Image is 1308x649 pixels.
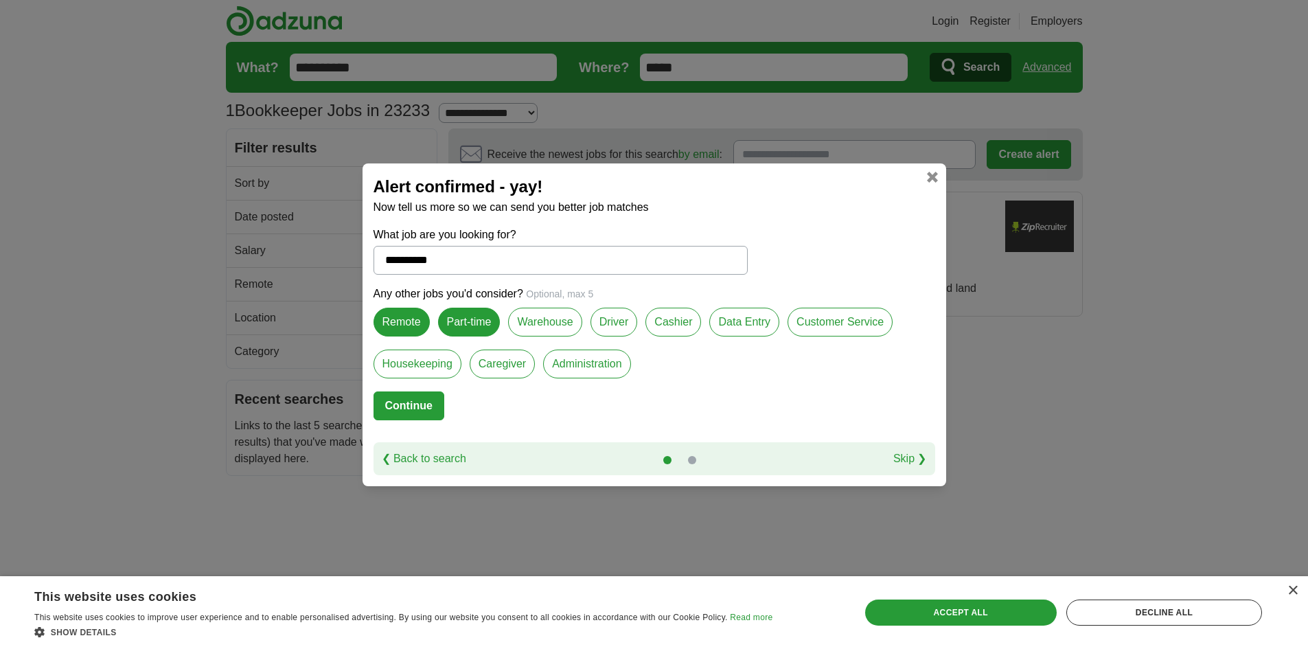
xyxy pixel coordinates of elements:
[1066,600,1262,626] div: Decline all
[543,350,630,378] label: Administration
[374,174,935,199] h2: Alert confirmed - yay!
[34,625,772,639] div: Show details
[470,350,535,378] label: Caregiver
[645,308,701,337] label: Cashier
[526,288,593,299] span: Optional, max 5
[788,308,893,337] label: Customer Service
[374,286,935,302] p: Any other jobs you'd consider?
[865,600,1057,626] div: Accept all
[438,308,501,337] label: Part-time
[508,308,582,337] label: Warehouse
[382,451,466,467] a: ❮ Back to search
[1287,586,1298,596] div: Close
[374,391,444,420] button: Continue
[374,227,748,243] label: What job are you looking for?
[374,350,461,378] label: Housekeeping
[374,308,430,337] label: Remote
[34,613,728,622] span: This website uses cookies to improve user experience and to enable personalised advertising. By u...
[374,199,935,216] p: Now tell us more so we can send you better job matches
[51,628,117,637] span: Show details
[893,451,927,467] a: Skip ❯
[730,613,772,622] a: Read more, opens a new window
[709,308,779,337] label: Data Entry
[590,308,638,337] label: Driver
[34,584,738,605] div: This website uses cookies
